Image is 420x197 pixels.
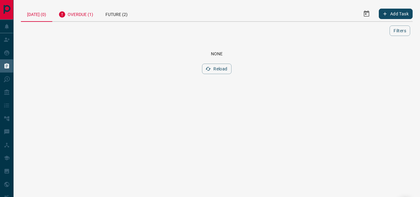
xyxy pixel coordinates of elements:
div: Future (2) [99,6,134,21]
div: [DATE] (0) [21,6,52,22]
button: Select Date Range [359,6,374,21]
button: Filters [390,26,410,36]
div: Overdue (1) [52,6,99,21]
div: None [28,51,405,56]
button: Reload [202,64,231,74]
button: Add Task [379,9,413,19]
